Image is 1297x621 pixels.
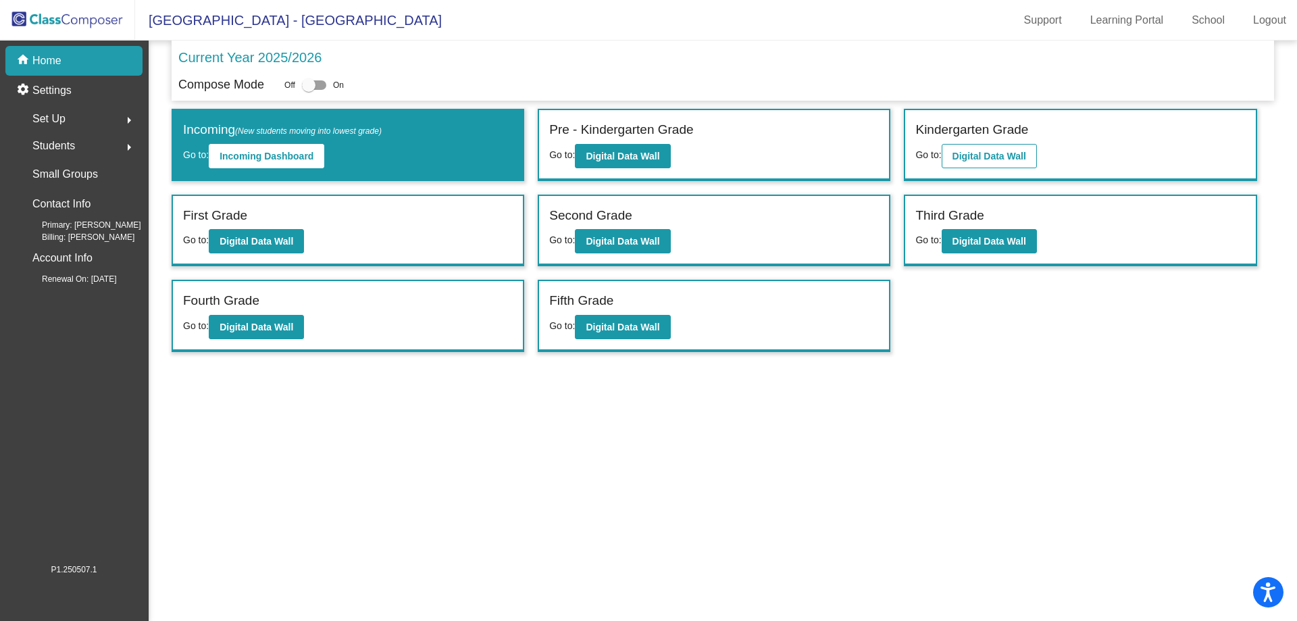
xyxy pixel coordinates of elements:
[20,219,141,231] span: Primary: [PERSON_NAME]
[952,236,1026,247] b: Digital Data Wall
[549,149,575,160] span: Go to:
[178,47,322,68] p: Current Year 2025/2026
[32,53,61,69] p: Home
[32,82,72,99] p: Settings
[952,151,1026,162] b: Digital Data Wall
[32,195,91,214] p: Contact Info
[121,112,137,128] mat-icon: arrow_right
[220,151,313,162] b: Incoming Dashboard
[183,120,382,140] label: Incoming
[586,151,659,162] b: Digital Data Wall
[32,109,66,128] span: Set Up
[333,79,344,91] span: On
[915,120,1028,140] label: Kindergarten Grade
[549,206,632,226] label: Second Grade
[209,144,324,168] button: Incoming Dashboard
[183,234,209,245] span: Go to:
[32,165,98,184] p: Small Groups
[575,144,670,168] button: Digital Data Wall
[915,149,941,160] span: Go to:
[942,229,1037,253] button: Digital Data Wall
[586,236,659,247] b: Digital Data Wall
[284,79,295,91] span: Off
[220,322,293,332] b: Digital Data Wall
[549,234,575,245] span: Go to:
[178,76,264,94] p: Compose Mode
[16,82,32,99] mat-icon: settings
[915,206,984,226] label: Third Grade
[235,126,382,136] span: (New students moving into lowest grade)
[183,149,209,160] span: Go to:
[575,229,670,253] button: Digital Data Wall
[1242,9,1297,31] a: Logout
[183,206,247,226] label: First Grade
[575,315,670,339] button: Digital Data Wall
[1013,9,1073,31] a: Support
[32,136,75,155] span: Students
[549,120,693,140] label: Pre - Kindergarten Grade
[121,139,137,155] mat-icon: arrow_right
[183,320,209,331] span: Go to:
[549,291,613,311] label: Fifth Grade
[1079,9,1175,31] a: Learning Portal
[915,234,941,245] span: Go to:
[209,315,304,339] button: Digital Data Wall
[20,273,116,285] span: Renewal On: [DATE]
[209,229,304,253] button: Digital Data Wall
[586,322,659,332] b: Digital Data Wall
[20,231,134,243] span: Billing: [PERSON_NAME]
[183,291,259,311] label: Fourth Grade
[32,249,93,268] p: Account Info
[16,53,32,69] mat-icon: home
[135,9,442,31] span: [GEOGRAPHIC_DATA] - [GEOGRAPHIC_DATA]
[220,236,293,247] b: Digital Data Wall
[549,320,575,331] span: Go to:
[1181,9,1236,31] a: School
[942,144,1037,168] button: Digital Data Wall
